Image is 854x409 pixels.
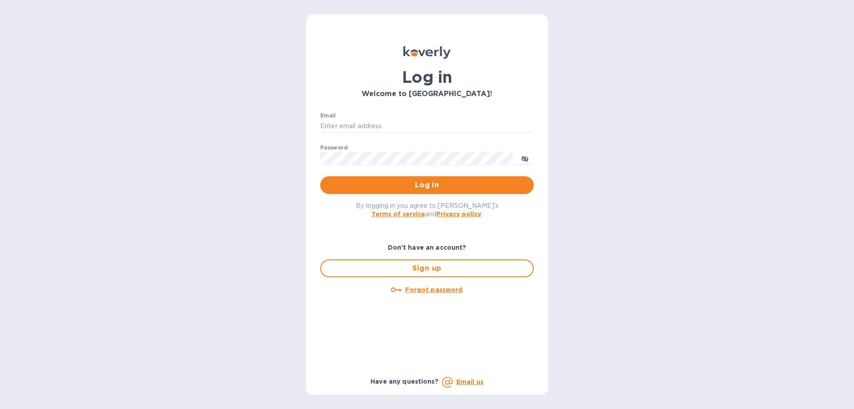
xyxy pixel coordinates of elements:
[320,68,534,86] h1: Log in
[327,180,527,190] span: Log in
[320,113,336,118] label: Email
[371,211,425,218] a: Terms of service
[320,259,534,277] button: Sign up
[405,286,463,293] u: Forgot password
[388,244,467,251] b: Don't have an account?
[371,378,439,385] b: Have any questions?
[456,378,483,385] a: Email us
[328,263,526,274] span: Sign up
[320,120,534,133] input: Enter email address
[356,202,499,218] span: By logging in you agree to [PERSON_NAME]'s and .
[320,176,534,194] button: Log in
[320,145,347,150] label: Password
[436,211,481,218] a: Privacy policy
[320,90,534,98] h3: Welcome to [GEOGRAPHIC_DATA]!
[403,46,451,59] img: Koverly
[516,149,534,167] button: toggle password visibility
